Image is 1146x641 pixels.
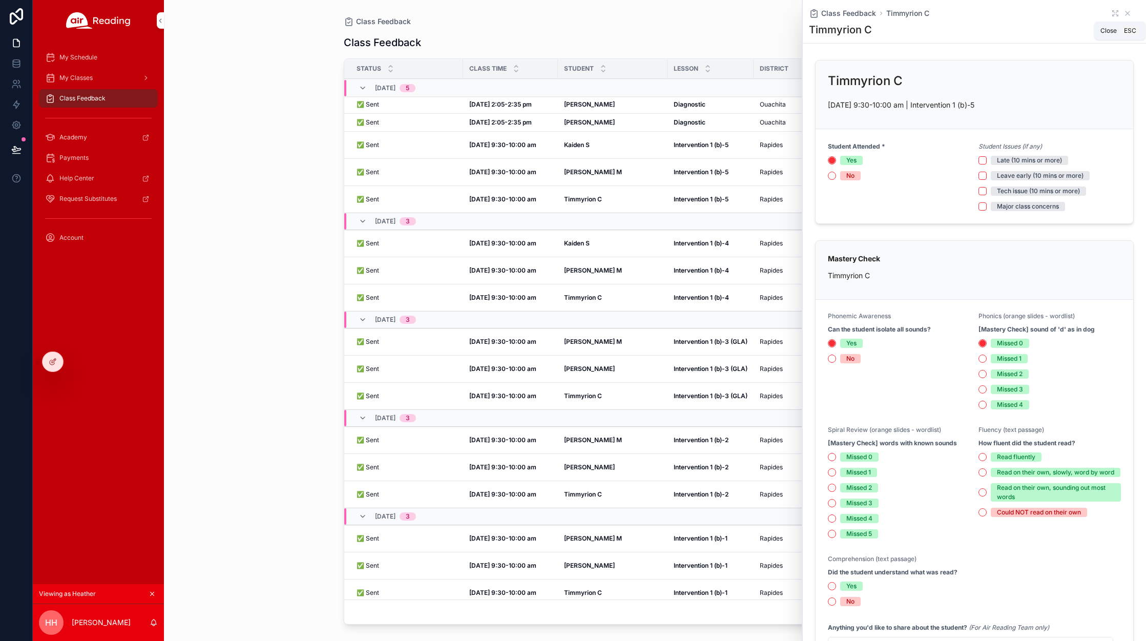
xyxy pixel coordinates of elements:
div: Read on their own, sounding out most words [997,483,1115,502]
a: ✅ Sent [357,100,457,109]
a: [DATE] 9:30-10:00 am [469,141,552,149]
span: Academy [59,133,87,141]
a: Rapides [760,141,841,149]
span: Ouachita [760,118,786,127]
div: Missed 2 [846,483,872,492]
span: ✅ Sent [357,141,379,149]
div: Leave early (10 mins or more) [997,171,1084,180]
span: ✅ Sent [357,100,379,109]
a: [PERSON_NAME] [564,463,661,471]
span: ✅ Sent [357,490,379,499]
span: Class Feedback [356,16,411,27]
a: ✅ Sent [357,168,457,176]
a: Class Feedback [809,8,876,18]
a: Intervention 1 (b)-2 [674,436,747,444]
a: ✅ Sent [357,392,457,400]
div: Tech issue (10 mins or more) [997,187,1080,196]
a: [DATE] 9:30-10:00 am [469,168,552,176]
strong: Diagnostic [674,118,705,126]
span: ✅ Sent [357,436,379,444]
span: ✅ Sent [357,266,379,275]
strong: [DATE] 2:05-2:35 pm [469,118,532,126]
span: Request Substitutes [59,195,117,203]
a: [PERSON_NAME] M [564,436,661,444]
span: Account [59,234,84,242]
div: 3 [406,217,410,225]
a: [PERSON_NAME] M [564,266,661,275]
span: Rapides [760,338,783,346]
div: Missed 1 [846,468,871,477]
span: District [760,65,788,73]
a: ✅ Sent [357,338,457,346]
a: [PERSON_NAME] [564,118,661,127]
span: Rapides [760,239,783,247]
strong: Intervention 1 (b)-5 [674,195,728,203]
span: ✅ Sent [357,562,379,570]
a: Diagnostic [674,100,747,109]
div: 3 [406,414,410,422]
span: Ouachita [760,100,786,109]
strong: Intervention 1 (b)-3 (GLA) [674,338,747,345]
a: Rapides [760,463,841,471]
strong: Can the student isolate all sounds? [828,325,931,334]
a: [DATE] 2:05-2:35 pm [469,118,552,127]
strong: [DATE] 9:30-10:00 am [469,141,536,149]
a: Rapides [760,562,841,570]
a: Diagnostic [674,118,747,127]
a: Account [39,229,158,247]
a: Rapides [760,239,841,247]
a: Class Feedback [39,89,158,108]
strong: Intervention 1 (b)-4 [674,266,729,274]
a: Timmyrion C [564,195,661,203]
a: Rapides [760,365,841,373]
a: ✅ Sent [357,239,457,247]
strong: [PERSON_NAME] M [564,534,622,542]
strong: [PERSON_NAME] M [564,338,622,345]
span: Status [357,65,381,73]
span: Rapides [760,534,783,543]
a: ✅ Sent [357,294,457,302]
strong: Intervention 1 (b)-1 [674,589,727,596]
strong: Intervention 1 (b)-1 [674,562,727,569]
span: Rapides [760,490,783,499]
div: Missed 5 [846,529,872,539]
strong: Intervention 1 (b)-4 [674,294,729,301]
a: Rapides [760,589,841,597]
span: ✅ Sent [357,463,379,471]
span: Rapides [760,589,783,597]
a: [DATE] 9:30-10:00 am [469,338,552,346]
a: Intervention 1 (b)-2 [674,490,747,499]
span: [DATE] [375,217,395,225]
span: Phonics (orange slides - wordlist) [978,312,1075,320]
strong: [PERSON_NAME] M [564,266,622,274]
div: Late (10 mins or more) [997,156,1062,165]
a: [DATE] 9:30-10:00 am [469,294,552,302]
a: Intervention 1 (b)-3 (GLA) [674,392,747,400]
a: My Classes [39,69,158,87]
strong: Student Attended * [828,142,885,151]
a: ✅ Sent [357,589,457,597]
span: ✅ Sent [357,294,379,302]
span: Rapides [760,168,783,176]
div: 3 [406,316,410,324]
a: [DATE] 9:30-10:00 am [469,562,552,570]
strong: Timmyrion C [564,195,602,203]
a: Intervention 1 (b)-4 [674,266,747,275]
a: ✅ Sent [357,266,457,275]
a: ✅ Sent [357,141,457,149]
a: Intervention 1 (b)-2 [674,463,747,471]
div: 5 [406,84,409,92]
strong: [DATE] 9:30-10:00 am [469,266,536,274]
span: Class Feedback [59,94,106,102]
a: Timmyrion C [886,8,929,18]
strong: [Mastery Check] words with known sounds [828,439,957,447]
a: Academy [39,128,158,147]
span: Help Center [59,174,94,182]
a: Rapides [760,436,841,444]
div: Missed 2 [997,369,1023,379]
span: Viewing as Heather [39,590,96,598]
strong: Did the student understand what was read? [828,568,957,576]
div: Missed 0 [846,452,872,462]
div: No [846,171,855,180]
strong: Kaiden S [564,141,590,149]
